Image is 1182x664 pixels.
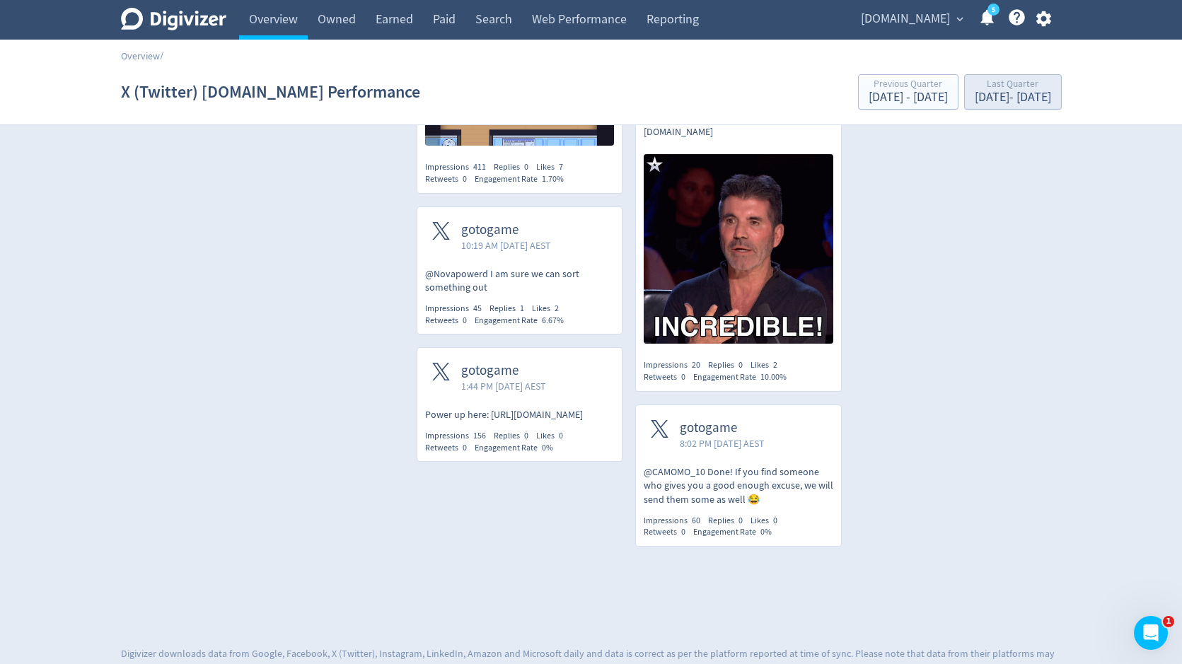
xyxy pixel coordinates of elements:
[644,371,693,383] div: Retweets
[425,442,475,454] div: Retweets
[532,303,567,315] div: Likes
[160,49,163,62] span: /
[975,79,1051,91] div: Last Quarter
[760,371,787,383] span: 10.00%
[121,69,420,115] h1: X (Twitter) [DOMAIN_NAME] Performance
[773,515,777,526] span: 0
[463,173,467,185] span: 0
[524,161,528,173] span: 0
[425,161,494,173] div: Impressions
[542,315,564,326] span: 6.67%
[473,161,486,173] span: 411
[708,359,751,371] div: Replies
[954,13,966,25] span: expand_more
[693,526,780,538] div: Engagement Rate
[536,430,571,442] div: Likes
[417,207,622,295] a: gotogame10:19 AM [DATE] AEST@Novapowerd I am sure we can sort something out
[773,359,777,371] span: 2
[473,303,482,314] span: 45
[636,37,841,349] a: gotogame9:32 AM [DATE] AEST@tofuboi1986 @CureCancerAu @GameOn_[MEDICAL_DATA] [URL][DOMAIN_NAME]
[964,74,1062,110] button: Last Quarter[DATE]- [DATE]
[536,161,571,173] div: Likes
[751,359,785,371] div: Likes
[693,371,794,383] div: Engagement Rate
[473,430,486,441] span: 156
[542,442,553,453] span: 0%
[987,4,1000,16] a: 5
[425,315,475,327] div: Retweets
[856,8,967,30] button: [DOMAIN_NAME]
[751,515,785,527] div: Likes
[760,526,772,537] span: 0%
[475,315,572,327] div: Engagement Rate
[680,420,765,436] span: gotogame
[681,371,685,383] span: 0
[425,267,615,295] p: @Novapowerd I am sure we can sort something out
[692,515,700,526] span: 60
[681,526,685,537] span: 0
[425,430,494,442] div: Impressions
[559,161,563,173] span: 7
[524,430,528,441] span: 0
[463,442,467,453] span: 0
[975,91,1051,104] div: [DATE] - [DATE]
[1134,616,1168,650] iframe: Intercom live chat
[644,465,833,507] p: @CAMOMO_10 Done! If you find someone who gives you a good enough excuse, we will send them some a...
[636,405,841,507] a: gotogame8:02 PM [DATE] AEST@CAMOMO_10 Done! If you find someone who gives you a good enough excus...
[738,359,743,371] span: 0
[1163,616,1174,627] span: 1
[461,363,546,379] span: gotogame
[489,303,532,315] div: Replies
[463,315,467,326] span: 0
[559,430,563,441] span: 0
[738,515,743,526] span: 0
[494,161,536,173] div: Replies
[644,359,708,371] div: Impressions
[869,79,948,91] div: Previous Quarter
[991,5,995,15] text: 5
[425,408,615,422] p: Power up here: [URL][DOMAIN_NAME]
[858,74,958,110] button: Previous Quarter[DATE] - [DATE]
[121,49,160,62] a: Overview
[475,442,561,454] div: Engagement Rate
[461,379,546,393] span: 1:44 PM [DATE] AEST
[680,436,765,450] span: 8:02 PM [DATE] AEST
[555,303,559,314] span: 2
[692,359,700,371] span: 20
[461,222,551,238] span: gotogame
[417,348,622,421] a: gotogame1:44 PM [DATE] AESTPower up here: [URL][DOMAIN_NAME]
[542,173,564,185] span: 1.70%
[475,173,572,185] div: Engagement Rate
[869,91,948,104] div: [DATE] - [DATE]
[425,173,475,185] div: Retweets
[520,303,524,314] span: 1
[861,8,950,30] span: [DOMAIN_NAME]
[644,526,693,538] div: Retweets
[461,238,551,252] span: 10:19 AM [DATE] AEST
[425,303,489,315] div: Impressions
[494,430,536,442] div: Replies
[708,515,751,527] div: Replies
[644,515,708,527] div: Impressions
